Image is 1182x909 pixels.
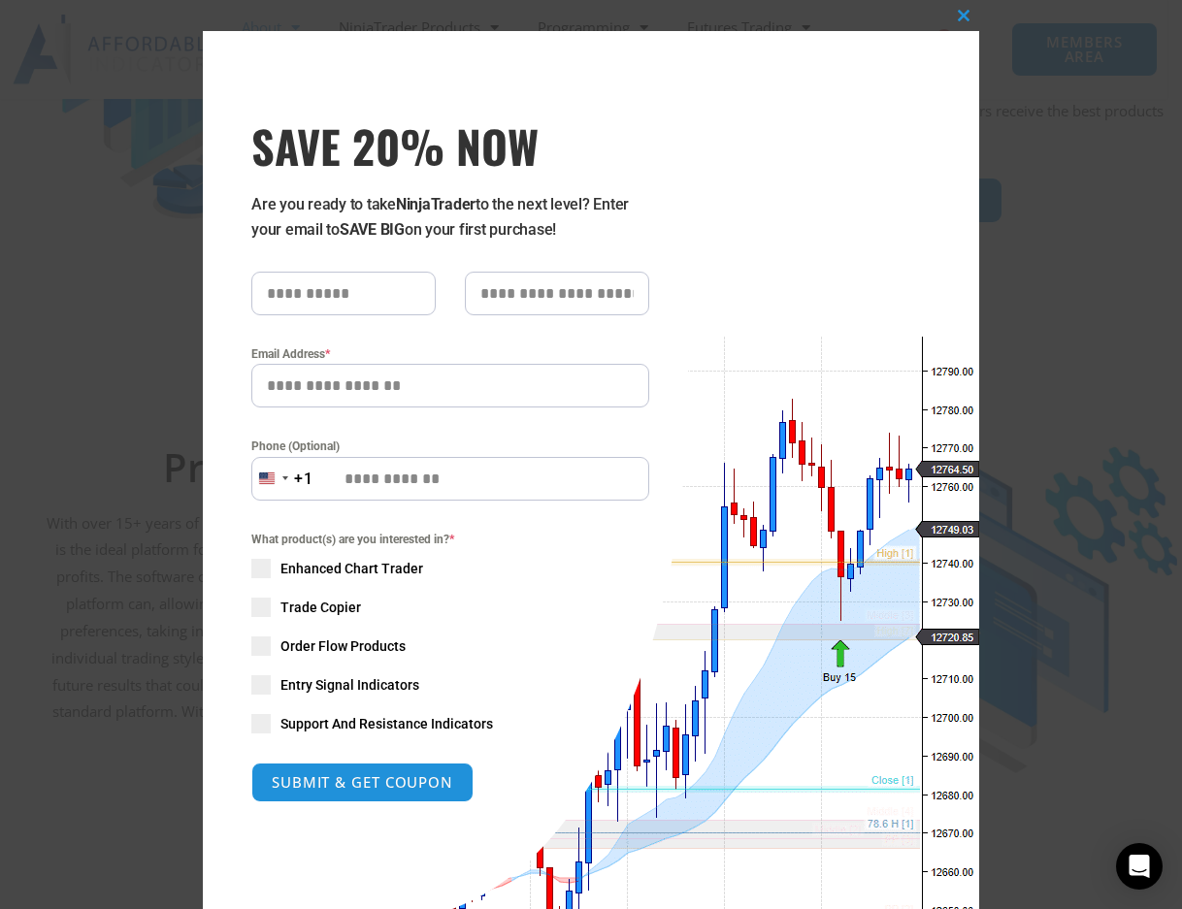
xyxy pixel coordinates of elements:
label: Entry Signal Indicators [251,675,649,695]
span: Entry Signal Indicators [280,675,419,695]
button: Selected country [251,457,313,501]
p: Are you ready to take to the next level? Enter your email to on your first purchase! [251,192,649,243]
span: Trade Copier [280,598,361,617]
label: Phone (Optional) [251,437,649,456]
span: Support And Resistance Indicators [280,714,493,733]
button: SUBMIT & GET COUPON [251,763,474,802]
strong: SAVE BIG [340,220,405,239]
span: Enhanced Chart Trader [280,559,423,578]
label: Email Address [251,344,649,364]
div: +1 [294,467,313,492]
label: Enhanced Chart Trader [251,559,649,578]
label: Support And Resistance Indicators [251,714,649,733]
span: Order Flow Products [280,636,406,656]
label: Trade Copier [251,598,649,617]
strong: NinjaTrader [396,195,476,213]
div: Open Intercom Messenger [1116,843,1163,890]
label: Order Flow Products [251,636,649,656]
h3: SAVE 20% NOW [251,118,649,173]
span: What product(s) are you interested in? [251,530,649,549]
